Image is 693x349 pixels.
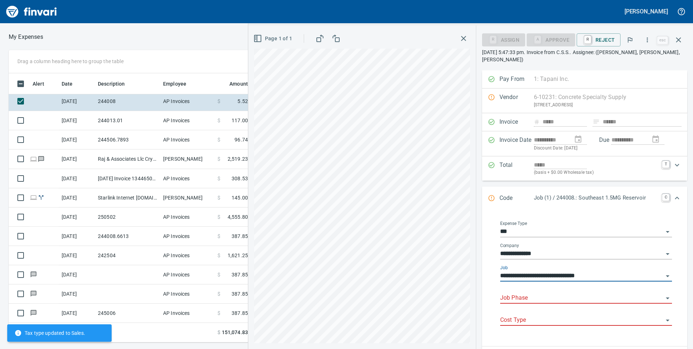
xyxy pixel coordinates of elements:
[59,130,95,149] td: [DATE]
[217,98,220,105] span: $
[59,149,95,169] td: [DATE]
[59,304,95,323] td: [DATE]
[232,233,248,240] span: 387.85
[217,175,220,182] span: $
[95,304,160,323] td: 245006
[232,309,248,317] span: 387.85
[30,311,37,315] span: Has messages
[228,155,248,163] span: 2,519.23
[163,79,186,88] span: Employee
[95,130,160,149] td: 244506.7893
[482,36,525,42] div: Assign
[160,188,215,208] td: [PERSON_NAME]
[623,6,670,17] button: [PERSON_NAME]
[662,161,669,168] a: T
[235,136,248,143] span: 96.74
[662,194,669,201] a: C
[582,34,615,46] span: Reject
[59,284,95,304] td: [DATE]
[228,213,248,221] span: 4,555.80
[160,284,215,304] td: AP Invoices
[62,79,82,88] span: Date
[232,175,248,182] span: 308.53
[160,111,215,130] td: AP Invoices
[217,271,220,278] span: $
[9,33,43,41] p: My Expenses
[217,290,220,297] span: $
[95,188,160,208] td: Starlink Internet [DOMAIN_NAME] CA - Klickiatat
[217,252,220,259] span: $
[482,186,687,210] div: Expand
[160,265,215,284] td: AP Invoices
[160,208,215,227] td: AP Invoices
[534,169,658,176] p: (basis + $0.00 Wholesale tax)
[59,188,95,208] td: [DATE]
[663,293,673,303] button: Open
[4,3,59,20] img: Finvari
[500,243,519,248] label: Company
[98,79,125,88] span: Description
[95,246,160,265] td: 242504
[663,271,673,281] button: Open
[584,36,591,44] a: R
[252,32,295,45] button: Page 1 of 1
[160,149,215,169] td: [PERSON_NAME]
[95,111,160,130] td: 244013.01
[217,329,220,336] span: $
[663,249,673,259] button: Open
[163,79,196,88] span: Employee
[59,227,95,246] td: [DATE]
[59,246,95,265] td: [DATE]
[622,32,638,48] button: Flag
[534,194,658,202] p: Job (1) / 244008.: Southeast 1.5MG Reservoir
[14,329,85,337] span: Tax type updated to Sales.
[59,169,95,188] td: [DATE]
[17,58,124,65] p: Drag a column heading here to group the table
[30,156,37,161] span: Online transaction
[527,36,575,42] div: Job Phase required
[59,111,95,130] td: [DATE]
[95,227,160,246] td: 244008.6613
[229,79,248,88] span: Amount
[482,49,687,63] p: [DATE] 5:47:33 pm. Invoice from C.S.S.. Assignee: ([PERSON_NAME], [PERSON_NAME], [PERSON_NAME])
[655,31,687,49] span: Close invoice
[30,195,37,200] span: Online transaction
[95,149,160,169] td: Raj & Associates Llc Crystal River [GEOGRAPHIC_DATA]
[482,156,687,181] div: Expand
[30,272,37,277] span: Has messages
[220,79,248,88] span: Amount
[663,315,673,325] button: Open
[228,252,248,259] span: 1,621.25
[59,265,95,284] td: [DATE]
[217,194,220,201] span: $
[237,98,248,105] span: 5.52
[624,8,668,15] h5: [PERSON_NAME]
[217,309,220,317] span: $
[639,32,655,48] button: More
[255,34,292,43] span: Page 1 of 1
[95,208,160,227] td: 250502
[500,266,508,270] label: Job
[160,169,215,188] td: AP Invoices
[663,227,673,237] button: Open
[160,227,215,246] td: AP Invoices
[499,194,534,203] p: Code
[217,233,220,240] span: $
[33,79,44,88] span: Alert
[30,291,37,296] span: Has messages
[577,33,621,46] button: RReject
[95,92,160,111] td: 244008
[37,156,45,161] span: Has messages
[160,92,215,111] td: AP Invoices
[160,130,215,149] td: AP Invoices
[98,79,134,88] span: Description
[222,329,248,336] span: 151,074.83
[499,161,534,176] p: Total
[217,155,220,163] span: $
[62,79,73,88] span: Date
[59,208,95,227] td: [DATE]
[217,136,220,143] span: $
[232,117,248,124] span: 117.00
[160,246,215,265] td: AP Invoices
